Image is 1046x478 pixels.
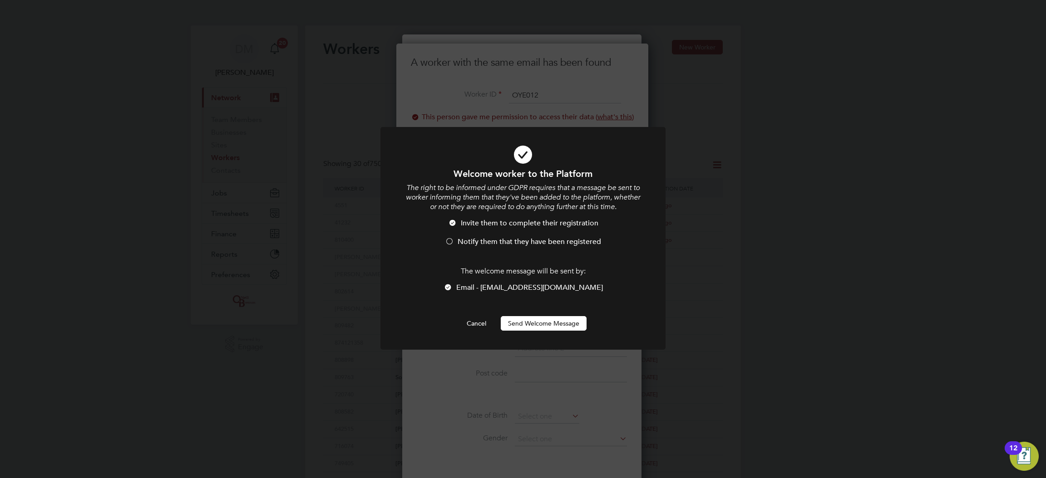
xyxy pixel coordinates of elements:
span: Email - [EMAIL_ADDRESS][DOMAIN_NAME] [456,283,603,292]
span: Notify them that they have been registered [458,237,601,246]
i: The right to be informed under GDPR requires that a message be sent to worker informing them that... [406,183,640,211]
button: Send Welcome Message [501,316,587,331]
h1: Welcome worker to the Platform [405,168,641,180]
button: Open Resource Center, 12 new notifications [1010,442,1039,471]
button: Cancel [459,316,493,331]
p: The welcome message will be sent by: [405,267,641,276]
div: 12 [1009,448,1017,460]
span: Invite them to complete their registration [461,219,598,228]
